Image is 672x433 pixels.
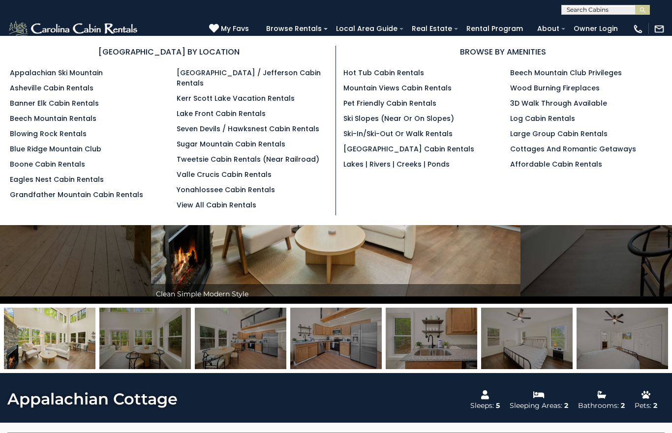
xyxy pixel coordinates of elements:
a: Wood Burning Fireplaces [510,83,600,93]
a: About [532,21,564,36]
img: 168625190 [577,308,668,369]
h3: BROWSE BY AMENITIES [343,46,662,58]
a: Lake Front Cabin Rentals [177,109,266,118]
a: Browse Rentals [261,21,327,36]
a: Beech Mountain Rentals [10,114,96,123]
a: Mountain Views Cabin Rentals [343,83,452,93]
a: Valle Crucis Cabin Rentals [177,170,272,179]
a: Rental Program [461,21,528,36]
a: My Favs [209,24,251,34]
img: 168625188 [386,308,477,369]
a: Grandfather Mountain Cabin Rentals [10,190,143,200]
a: Blowing Rock Rentals [10,129,87,139]
a: Sugar Mountain Cabin Rentals [177,139,285,149]
a: Appalachian Ski Mountain [10,68,103,78]
a: Pet Friendly Cabin Rentals [343,98,436,108]
a: View All Cabin Rentals [177,200,256,210]
h3: [GEOGRAPHIC_DATA] BY LOCATION [10,46,328,58]
img: 168625186 [99,308,191,369]
img: mail-regular-white.png [654,24,665,34]
img: phone-regular-white.png [633,24,643,34]
a: Ski Slopes (Near or On Slopes) [343,114,454,123]
a: Cottages and Romantic Getaways [510,144,636,154]
span: My Favs [221,24,249,34]
a: Owner Login [569,21,623,36]
img: 168625187 [290,308,382,369]
a: Beech Mountain Club Privileges [510,68,622,78]
a: Ski-in/Ski-Out or Walk Rentals [343,129,453,139]
a: Blue Ridge Mountain Club [10,144,101,154]
a: [GEOGRAPHIC_DATA] Cabin Rentals [343,144,474,154]
a: Kerr Scott Lake Vacation Rentals [177,93,295,103]
a: Real Estate [407,21,457,36]
a: Log Cabin Rentals [510,114,575,123]
img: 168625183 [4,308,95,369]
a: Asheville Cabin Rentals [10,83,93,93]
a: 3D Walk Through Available [510,98,607,108]
a: Yonahlossee Cabin Rentals [177,185,275,195]
a: Local Area Guide [331,21,402,36]
img: White-1-2.png [7,19,140,39]
a: Lakes | Rivers | Creeks | Ponds [343,159,450,169]
a: Eagles Nest Cabin Rentals [10,174,104,184]
img: 168625189 [481,308,573,369]
a: [GEOGRAPHIC_DATA] / Jefferson Cabin Rentals [177,68,321,88]
a: Seven Devils / Hawksnest Cabin Rentals [177,124,319,134]
div: Clean Simple Modern Style [151,284,520,304]
a: Hot Tub Cabin Rentals [343,68,424,78]
img: 168625204 [195,308,286,369]
a: Affordable Cabin Rentals [510,159,602,169]
a: Large Group Cabin Rentals [510,129,608,139]
a: Tweetsie Cabin Rentals (Near Railroad) [177,154,319,164]
a: Boone Cabin Rentals [10,159,85,169]
a: Banner Elk Cabin Rentals [10,98,99,108]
